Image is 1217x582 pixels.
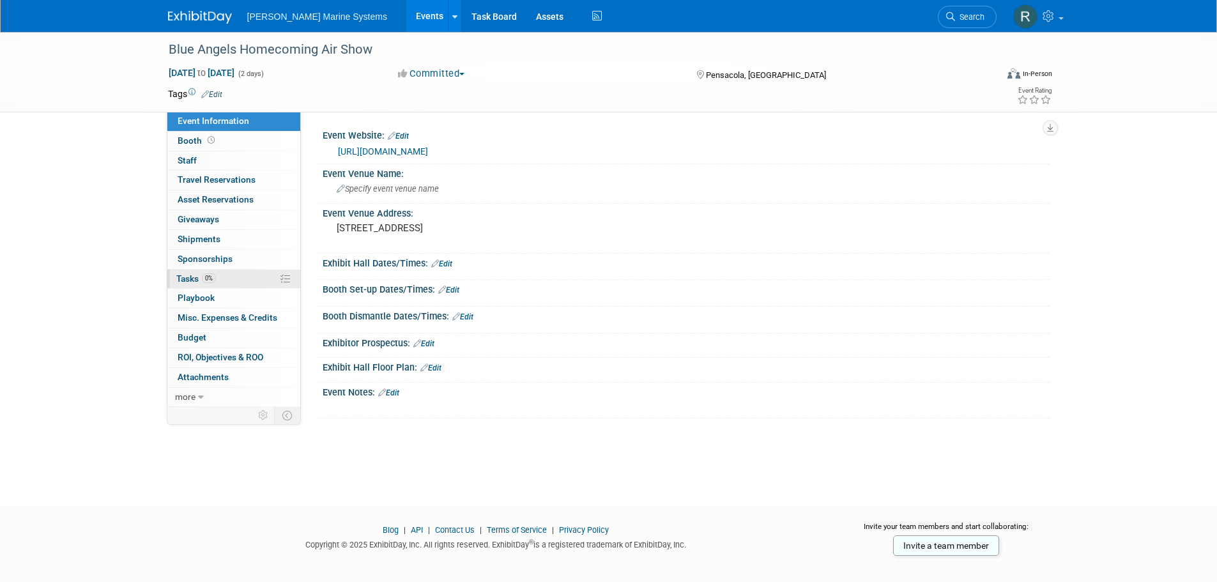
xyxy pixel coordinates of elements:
span: | [425,525,433,535]
a: Sponsorships [167,250,300,269]
a: Search [938,6,997,28]
div: Event Venue Address: [323,204,1050,220]
a: API [411,525,423,535]
div: Exhibit Hall Floor Plan: [323,358,1050,374]
span: (2 days) [237,70,264,78]
span: Event Information [178,116,249,126]
button: Committed [394,67,470,80]
span: | [477,525,485,535]
div: Event Website: [323,126,1050,142]
a: Edit [420,364,441,372]
div: Booth Dismantle Dates/Times: [323,307,1050,323]
span: Booth not reserved yet [205,135,217,145]
div: Booth Set-up Dates/Times: [323,280,1050,296]
span: Booth [178,135,217,146]
span: | [549,525,557,535]
a: Travel Reservations [167,171,300,190]
div: Blue Angels Homecoming Air Show [164,38,977,61]
span: Giveaways [178,214,219,224]
span: Travel Reservations [178,174,256,185]
div: Event Notes: [323,383,1050,399]
img: ExhibitDay [168,11,232,24]
div: In-Person [1022,69,1052,79]
span: to [195,68,208,78]
span: Asset Reservations [178,194,254,204]
span: [DATE] [DATE] [168,67,235,79]
a: [URL][DOMAIN_NAME] [338,146,428,157]
a: Edit [413,339,434,348]
a: Attachments [167,368,300,387]
div: Exhibit Hall Dates/Times: [323,254,1050,270]
div: Event Format [921,66,1053,86]
span: Sponsorships [178,254,233,264]
a: Staff [167,151,300,171]
a: Blog [383,525,399,535]
td: Tags [168,88,222,100]
a: Edit [201,90,222,99]
span: ROI, Objectives & ROO [178,352,263,362]
div: Event Rating [1017,88,1052,94]
a: ROI, Objectives & ROO [167,348,300,367]
a: Edit [438,286,459,295]
div: Event Venue Name: [323,164,1050,180]
a: more [167,388,300,407]
a: Edit [431,259,452,268]
pre: [STREET_ADDRESS] [337,222,611,234]
a: Contact Us [435,525,475,535]
a: Tasks0% [167,270,300,289]
div: Copyright © 2025 ExhibitDay, Inc. All rights reserved. ExhibitDay is a registered trademark of Ex... [168,536,825,551]
span: more [175,392,195,402]
a: Budget [167,328,300,348]
td: Toggle Event Tabs [274,407,300,424]
a: Misc. Expenses & Credits [167,309,300,328]
div: Exhibitor Prospectus: [323,333,1050,350]
span: 0% [202,273,216,283]
a: Asset Reservations [167,190,300,210]
span: Playbook [178,293,215,303]
a: Privacy Policy [559,525,609,535]
span: Search [955,12,984,22]
span: Staff [178,155,197,165]
img: Rachel Howard [1013,4,1037,29]
a: Invite a team member [893,535,999,556]
img: Format-Inperson.png [1007,68,1020,79]
td: Personalize Event Tab Strip [252,407,275,424]
span: Misc. Expenses & Credits [178,312,277,323]
span: Budget [178,332,206,342]
span: Shipments [178,234,220,244]
span: Tasks [176,273,216,284]
a: Edit [378,388,399,397]
a: Edit [388,132,409,141]
sup: ® [529,539,533,546]
a: Playbook [167,289,300,308]
span: | [401,525,409,535]
a: Terms of Service [487,525,547,535]
a: Booth [167,132,300,151]
span: Pensacola, [GEOGRAPHIC_DATA] [706,70,826,80]
div: Invite your team members and start collaborating: [843,521,1050,540]
span: Specify event venue name [337,184,439,194]
span: Attachments [178,372,229,382]
span: [PERSON_NAME] Marine Systems [247,11,387,22]
a: Event Information [167,112,300,131]
a: Edit [452,312,473,321]
a: Shipments [167,230,300,249]
a: Giveaways [167,210,300,229]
